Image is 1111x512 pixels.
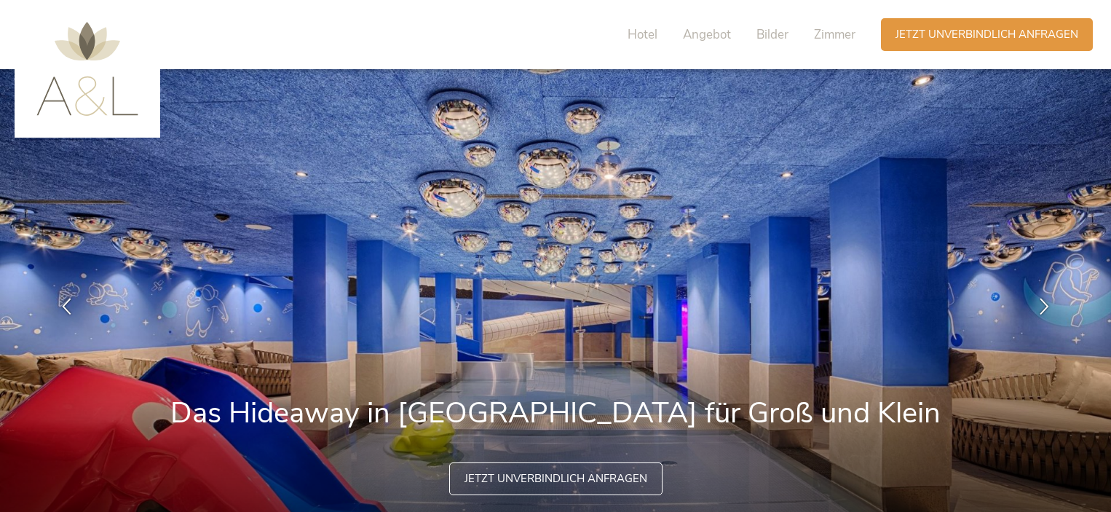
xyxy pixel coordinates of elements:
img: AMONTI & LUNARIS Wellnessresort [36,22,138,116]
span: Bilder [756,26,788,43]
span: Angebot [683,26,731,43]
span: Hotel [628,26,657,43]
span: Zimmer [814,26,855,43]
span: Jetzt unverbindlich anfragen [895,27,1078,42]
span: Jetzt unverbindlich anfragen [464,471,647,487]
